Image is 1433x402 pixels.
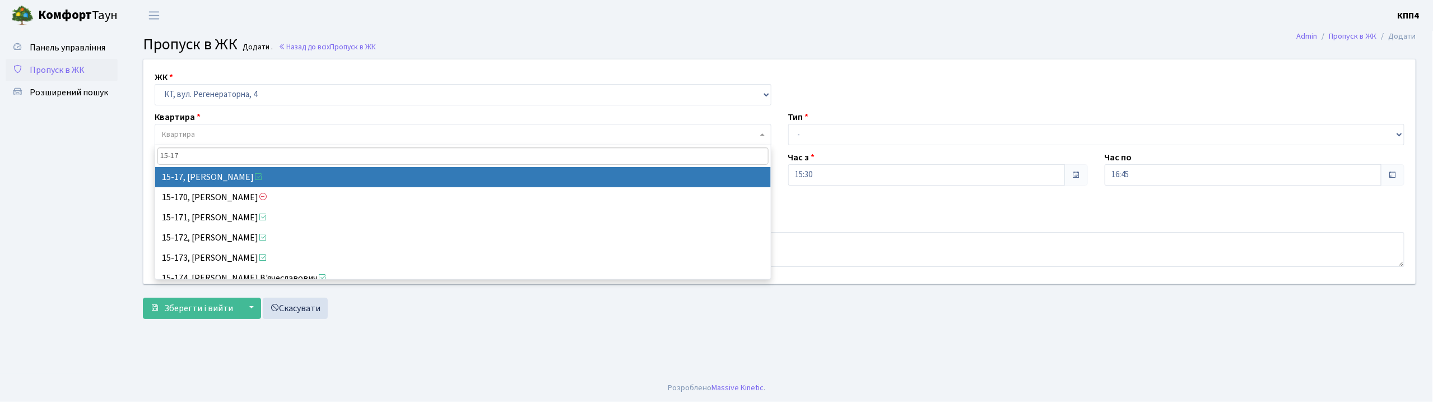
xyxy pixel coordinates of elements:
li: Додати [1377,30,1416,43]
li: 15-172, [PERSON_NAME] [155,228,771,248]
img: logo.png [11,4,34,27]
li: 15-173, [PERSON_NAME] [155,248,771,268]
label: Тип [788,110,809,124]
label: ЖК [155,71,173,84]
span: Таун [38,6,118,25]
a: Admin [1297,30,1318,42]
li: 15-170, [PERSON_NAME] [155,187,771,207]
span: Квартира [162,129,195,140]
nav: breadcrumb [1280,25,1433,48]
span: Пропуск в ЖК [330,41,376,52]
button: Зберегти і вийти [143,298,240,319]
a: КПП4 [1398,9,1420,22]
li: 15-171, [PERSON_NAME] [155,207,771,228]
small: Додати . [241,43,273,52]
a: Пропуск в ЖК [6,59,118,81]
label: Час з [788,151,815,164]
span: Розширений пошук [30,86,108,99]
b: КПП4 [1398,10,1420,22]
li: 15-17, [PERSON_NAME] [155,167,771,187]
div: Розроблено . [668,382,765,394]
label: Час по [1105,151,1132,164]
label: Квартира [155,110,201,124]
span: Пропуск в ЖК [30,64,85,76]
button: Переключити навігацію [140,6,168,25]
a: Розширений пошук [6,81,118,104]
a: Скасувати [263,298,328,319]
span: Пропуск в ЖК [143,33,238,56]
span: Панель управління [30,41,105,54]
span: Зберегти і вийти [164,302,233,315]
a: Massive Kinetic [711,382,764,394]
a: Назад до всіхПропуск в ЖК [278,41,376,52]
b: Комфорт [38,6,92,24]
li: 15-174, [PERSON_NAME] В'ячеславович [155,268,771,288]
a: Пропуск в ЖК [1329,30,1377,42]
a: Панель управління [6,36,118,59]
